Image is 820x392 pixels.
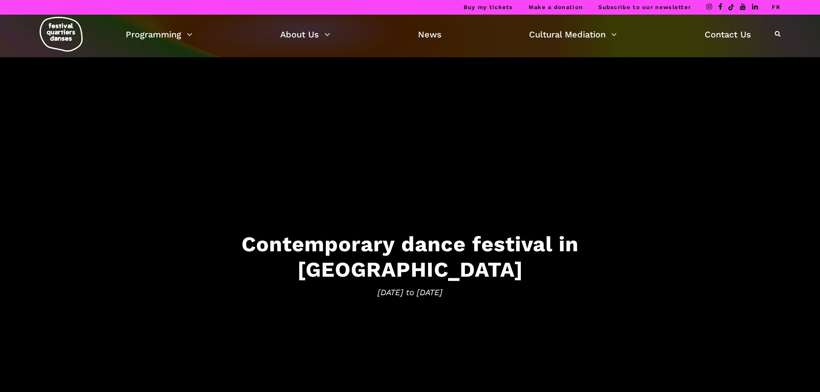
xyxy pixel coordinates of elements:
a: Subscribe to our newsletter [598,4,691,10]
img: logo-fqd-med [40,17,83,52]
a: About Us [280,27,330,42]
a: Programming [126,27,192,42]
a: Buy my tickets [464,4,513,10]
span: [DATE] to [DATE] [143,286,677,299]
a: Make a donation [529,4,583,10]
a: News [418,27,442,42]
a: Contact Us [705,27,751,42]
a: Cultural Mediation [529,27,617,42]
a: FR [772,4,780,10]
h3: Contemporary dance festival in [GEOGRAPHIC_DATA] [143,231,677,282]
